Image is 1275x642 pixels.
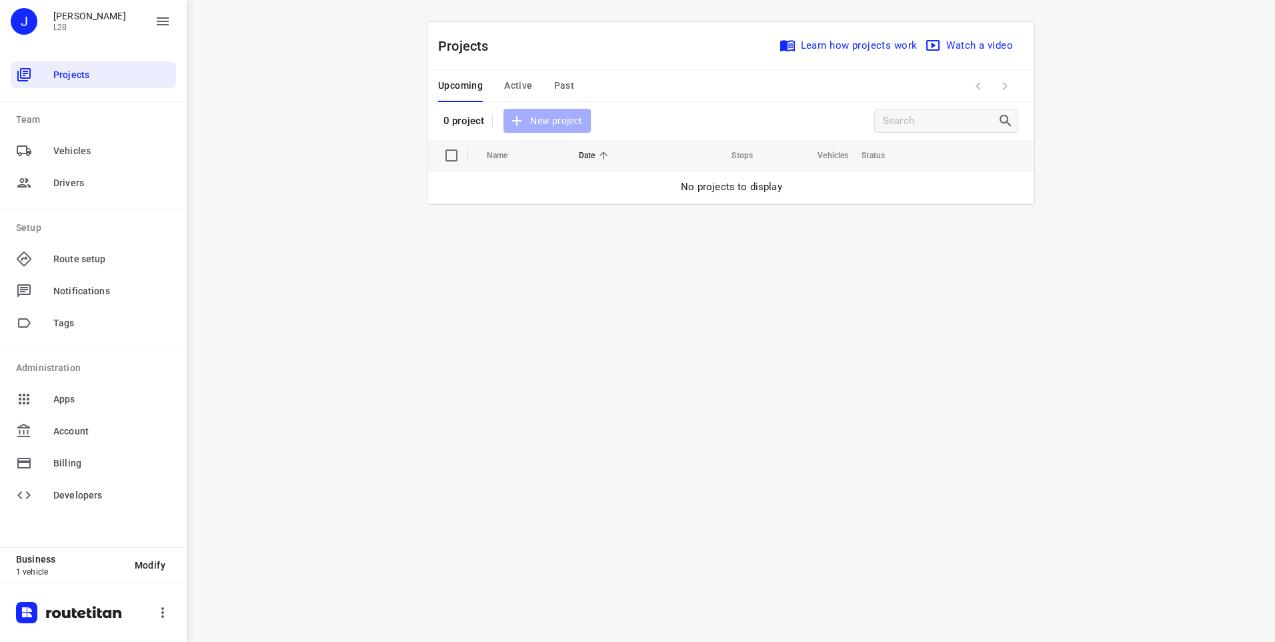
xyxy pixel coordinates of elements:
button: Modify [124,553,176,577]
div: Account [11,418,176,444]
span: Vehicles [800,147,848,164]
p: Jordi Waning [53,11,126,21]
span: Developers [53,489,171,503]
span: Projects [53,68,171,82]
p: Setup [16,221,176,235]
p: Projects [438,36,499,56]
span: Past [554,77,575,94]
div: Search [998,113,1018,129]
span: Previous Page [965,73,992,99]
p: Business [16,554,124,565]
span: Next Page [992,73,1018,99]
span: Vehicles [53,144,171,158]
span: Tags [53,316,171,330]
span: Notifications [53,284,171,298]
span: Status [862,147,902,164]
div: Vehicles [11,137,176,164]
span: Route setup [53,252,171,266]
span: Active [504,77,532,94]
span: Stops [714,147,753,164]
span: Apps [53,392,171,406]
p: Administration [16,361,176,375]
div: Tags [11,310,176,336]
div: Billing [11,450,176,476]
p: Team [16,113,176,127]
span: Drivers [53,176,171,190]
input: Search projects [883,111,998,131]
div: Apps [11,386,176,412]
span: Account [53,424,171,438]
div: J [11,8,37,35]
p: 0 project [443,115,484,127]
div: Route setup [11,246,176,272]
div: Drivers [11,170,176,196]
p: L28 [53,23,126,32]
span: Billing [53,456,171,470]
div: Developers [11,482,176,509]
div: Notifications [11,278,176,304]
span: Date [579,147,613,164]
span: Modify [135,560,165,571]
p: 1 vehicle [16,567,124,577]
div: Projects [11,61,176,88]
span: Name [487,147,525,164]
span: Upcoming [438,77,483,94]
